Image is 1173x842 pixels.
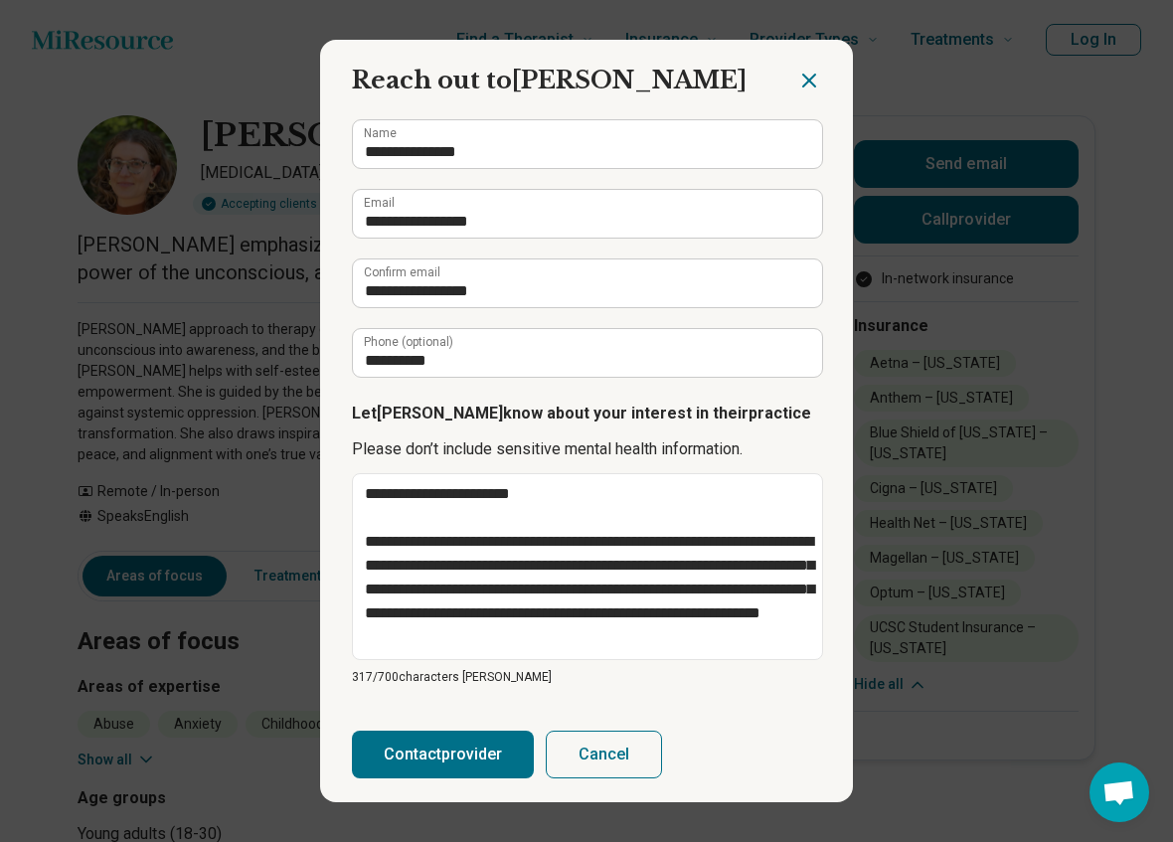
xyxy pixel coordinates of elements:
[364,197,395,209] label: Email
[352,402,821,425] p: Let [PERSON_NAME] know about your interest in their practice
[546,731,662,778] button: Cancel
[364,336,453,348] label: Phone (optional)
[352,731,534,778] button: Contactprovider
[364,127,397,139] label: Name
[797,69,821,92] button: Close dialog
[364,266,440,278] label: Confirm email
[352,668,821,686] p: 317/ 700 characters [PERSON_NAME]
[352,437,821,461] p: Please don’t include sensitive mental health information.
[352,66,747,94] span: Reach out to [PERSON_NAME]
